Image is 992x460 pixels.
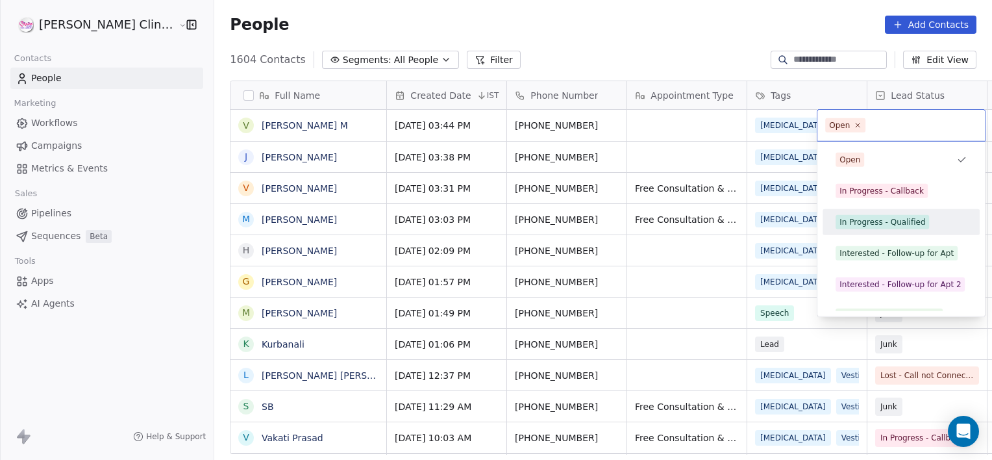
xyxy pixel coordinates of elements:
div: In Progress - Callback [839,185,924,197]
div: Interested - Follow-up for Apt 2 [839,279,961,290]
div: Interested - Follow-up for Apt [839,248,954,259]
div: Converted - Appointment [839,310,939,322]
div: In Progress - Qualified [839,216,925,228]
div: Open [839,154,860,166]
div: Open [829,120,850,131]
